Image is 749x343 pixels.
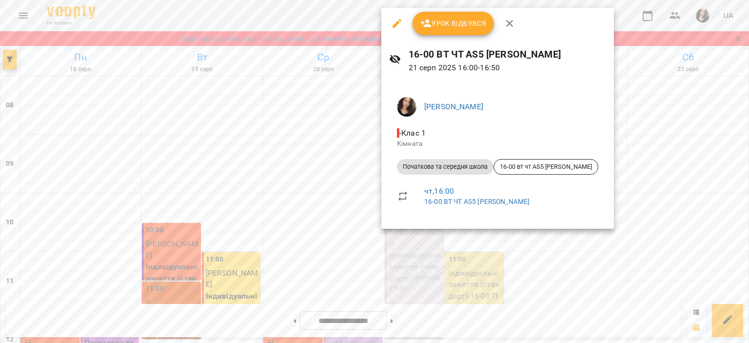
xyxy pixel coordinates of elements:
button: Урок відбувся [413,12,494,35]
a: 16-00 ВТ ЧТ AS5 [PERSON_NAME] [424,198,530,205]
a: [PERSON_NAME] [424,102,483,111]
a: чт , 16:00 [424,186,454,196]
div: 16-00 вт чт AS5 [PERSON_NAME] [493,159,598,175]
span: 16-00 вт чт AS5 [PERSON_NAME] [494,162,598,171]
span: - Клас 1 [397,128,428,138]
p: 21 серп 2025 16:00 - 16:50 [409,62,606,74]
img: af1f68b2e62f557a8ede8df23d2b6d50.jpg [397,97,416,117]
span: Початкова та середня школа [397,162,493,171]
span: Урок відбувся [420,18,487,29]
h6: 16-00 ВТ ЧТ AS5 [PERSON_NAME] [409,47,606,62]
p: Кімната [397,139,598,149]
